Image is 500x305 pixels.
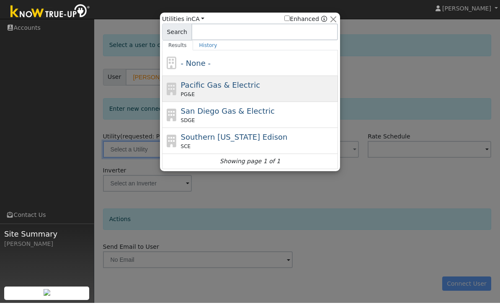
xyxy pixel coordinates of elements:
[4,242,90,250] div: [PERSON_NAME]
[162,42,193,52] a: Results
[6,5,94,23] img: Know True-Up
[181,93,195,100] span: PG&E
[181,109,275,117] span: San Diego Gas & Electric
[162,17,204,26] span: Utilities in
[284,17,327,26] span: Show enhanced providers
[284,17,319,26] label: Enhanced
[193,42,224,52] a: History
[321,18,327,24] a: Enhanced Providers
[181,83,260,91] span: Pacific Gas & Electric
[442,7,491,14] span: [PERSON_NAME]
[181,145,191,152] span: SCE
[181,119,195,126] span: SDGE
[162,26,192,42] span: Search
[181,61,211,70] span: - None -
[220,159,280,168] i: Showing page 1 of 1
[191,18,204,24] a: CA
[284,18,290,23] input: Enhanced
[181,135,288,143] span: Southern [US_STATE] Edison
[44,291,50,298] img: retrieve
[4,230,90,242] span: Site Summary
